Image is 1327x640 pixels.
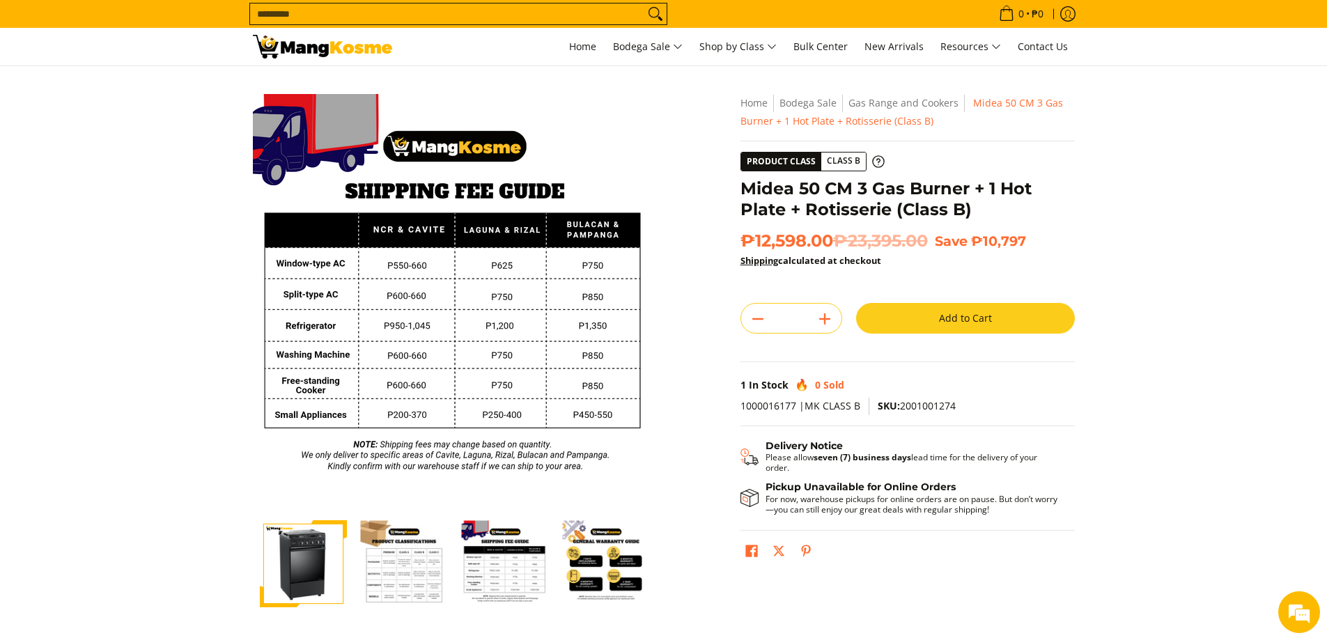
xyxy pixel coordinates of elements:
[815,378,821,391] span: 0
[1016,9,1026,19] span: 0
[742,541,761,565] a: Share on Facebook
[740,231,928,251] span: ₱12,598.00
[814,451,911,463] strong: seven (7) business days
[562,28,603,65] a: Home
[856,303,1075,334] button: Add to Cart
[253,35,392,58] img: Midea 50CM 3 Gas Burner + 1 Hot Plate + Rotisserie l Mang Kosme
[971,233,1026,249] span: ₱10,797
[361,520,448,607] img: Midea 50 CM 3 Gas Burner + 1 Hot Plate + Rotisserie (Class B)-2
[613,38,683,56] span: Bodega Sale
[7,380,265,429] textarea: Type your message and hit 'Enter'
[699,38,777,56] span: Shop by Class
[740,152,885,171] a: Product Class Class B
[740,440,1061,474] button: Shipping & Delivery
[606,28,690,65] a: Bodega Sale
[740,94,1075,130] nav: Breadcrumbs
[1011,28,1075,65] a: Contact Us
[72,78,234,96] div: Chat with us now
[462,520,549,607] img: Midea 50 CM 3 Gas Burner + 1 Hot Plate + Rotisserie (Class B)-3
[793,40,848,53] span: Bulk Center
[766,439,843,452] strong: Delivery Notice
[228,7,262,40] div: Minimize live chat window
[81,175,192,316] span: We're online!
[563,520,650,607] img: general-warranty-guide-infographic-mang-kosme
[766,481,956,493] strong: Pickup Unavailable for Online Orders
[995,6,1048,22] span: •
[935,233,968,249] span: Save
[740,178,1075,220] h1: Midea 50 CM 3 Gas Burner + 1 Hot Plate + Rotisserie (Class B)
[741,308,775,330] button: Subtract
[1030,9,1046,19] span: ₱0
[796,541,816,565] a: Pin on Pinterest
[823,378,844,391] span: Sold
[878,399,900,412] span: SKU:
[848,96,959,109] a: Gas Range and Cookers
[740,254,778,267] a: Shipping
[260,512,347,616] img: Midea 50 CM 3 Gas Burner + 1 Hot Plate + Rotisserie (Class B)-1
[833,231,928,251] del: ₱23,395.00
[779,96,837,109] a: Bodega Sale
[786,28,855,65] a: Bulk Center
[692,28,784,65] a: Shop by Class
[644,3,667,24] button: Search
[821,153,866,170] span: Class B
[857,28,931,65] a: New Arrivals
[740,96,768,109] a: Home
[1018,40,1068,53] span: Contact Us
[766,452,1061,473] p: Please allow lead time for the delivery of your order.
[808,308,841,330] button: Add
[766,494,1061,515] p: For now, warehouse pickups for online orders are on pause. But don’t worry—you can still enjoy ou...
[740,254,881,267] strong: calculated at checkout
[933,28,1008,65] a: Resources
[864,40,924,53] span: New Arrivals
[769,541,789,565] a: Post on X
[569,40,596,53] span: Home
[740,378,746,391] span: 1
[749,378,789,391] span: In Stock
[740,96,1063,127] span: Midea 50 CM 3 Gas Burner + 1 Hot Plate + Rotisserie (Class B)
[740,399,860,412] span: 1000016177 |MK CLASS B
[406,28,1075,65] nav: Main Menu
[940,38,1001,56] span: Resources
[878,399,956,412] span: 2001001274
[253,94,657,498] img: Midea 50 CM 3 Gas Burner + 1 Hot Plate + Rotisserie (Class B)
[741,153,821,171] span: Product Class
